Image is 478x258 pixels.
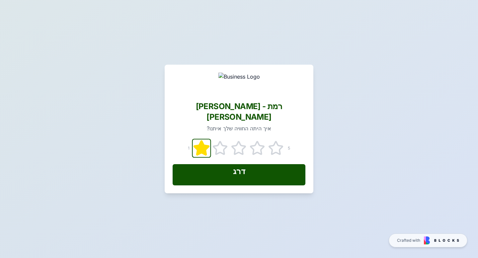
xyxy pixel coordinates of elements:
[173,124,305,132] p: איך היתה החוויה שלך איתנו?
[173,164,305,185] button: דרג
[389,233,467,247] a: Crafted with
[397,238,420,243] span: Crafted with
[233,166,245,177] div: דרג
[218,73,260,94] img: Business Logo
[188,146,190,151] span: 1
[288,146,290,151] span: 5
[173,101,305,122] div: [PERSON_NAME] - רמת [PERSON_NAME]
[424,236,459,244] img: Blocks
